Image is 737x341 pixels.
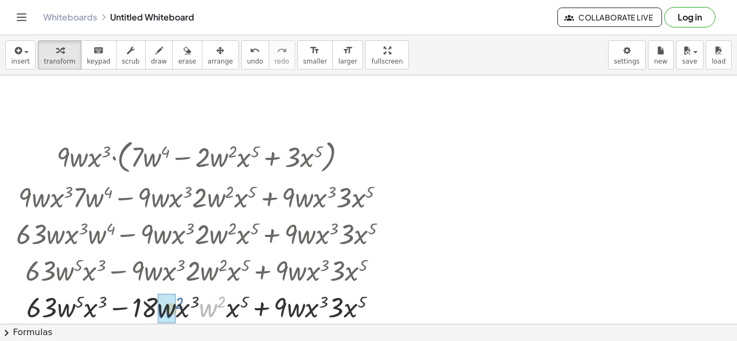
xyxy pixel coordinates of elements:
[208,58,233,65] span: arrange
[310,44,320,57] i: format_size
[178,58,196,65] span: erase
[332,40,363,69] button: format_sizelarger
[269,40,295,69] button: redoredo
[247,58,263,65] span: undo
[303,58,327,65] span: smaller
[250,44,260,57] i: undo
[365,40,408,69] button: fullscreen
[664,7,715,27] button: Log in
[648,40,674,69] button: new
[43,12,97,23] a: Whiteboards
[676,40,704,69] button: save
[241,40,269,69] button: undoundo
[116,40,146,69] button: scrub
[275,58,289,65] span: redo
[371,58,402,65] span: fullscreen
[567,12,653,22] span: Collaborate Live
[87,58,111,65] span: keypad
[297,40,333,69] button: format_sizesmaller
[557,8,662,27] button: Collaborate Live
[202,40,239,69] button: arrange
[13,9,30,26] button: Toggle navigation
[151,58,167,65] span: draw
[172,40,202,69] button: erase
[654,58,667,65] span: new
[93,44,104,57] i: keyboard
[277,44,287,57] i: redo
[338,58,357,65] span: larger
[145,40,173,69] button: draw
[11,58,30,65] span: insert
[706,40,732,69] button: load
[682,58,697,65] span: save
[608,40,646,69] button: settings
[122,58,140,65] span: scrub
[81,40,117,69] button: keyboardkeypad
[5,40,36,69] button: insert
[38,40,81,69] button: transform
[614,58,640,65] span: settings
[44,58,76,65] span: transform
[712,58,726,65] span: load
[343,44,353,57] i: format_size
